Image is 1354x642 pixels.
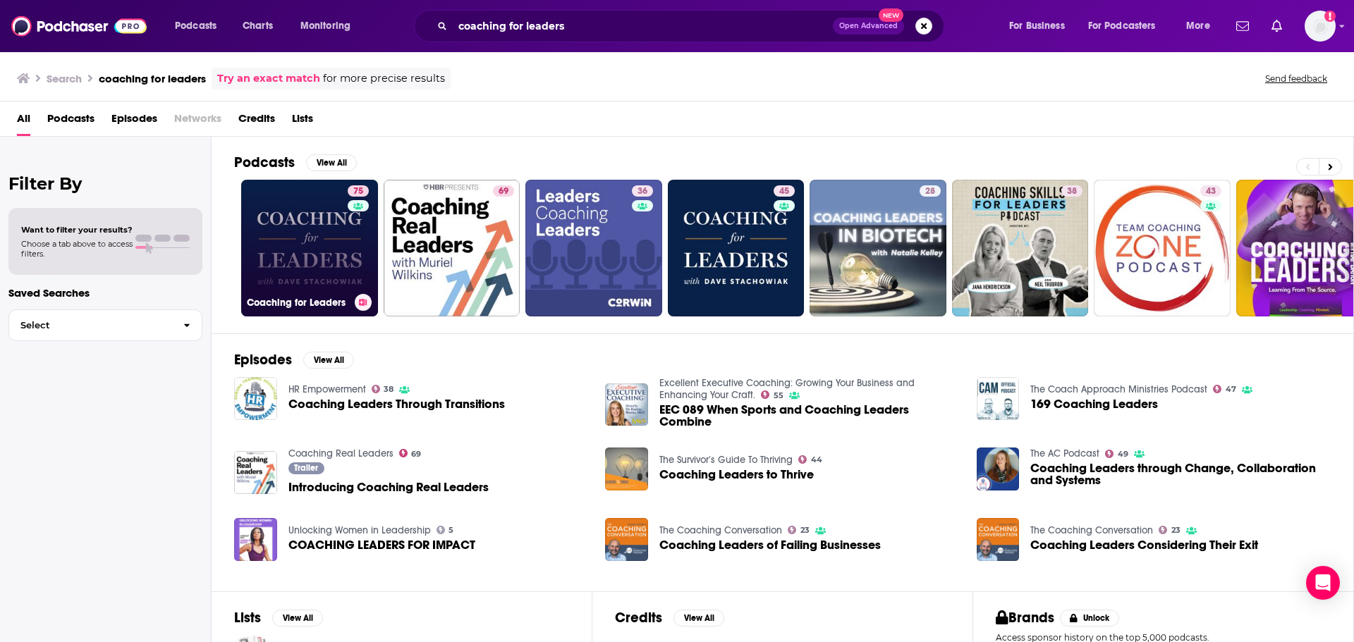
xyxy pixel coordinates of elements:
[1305,11,1336,42] button: Show profile menu
[288,481,489,493] a: Introducing Coaching Real Leaders
[234,518,277,561] img: COACHING LEADERS FOR IMPACT
[234,351,354,369] a: EpisodesView All
[306,154,357,171] button: View All
[1030,462,1331,486] a: Coaching Leaders through Change, Collaboration and Systems
[1030,447,1099,459] a: The AC Podcast
[437,526,454,534] a: 5
[111,107,157,136] a: Episodes
[659,377,915,401] a: Excellent Executive Coaching: Growing Your Business and Enhancing Your Craft.
[234,451,277,494] a: Introducing Coaching Real Leaders
[1266,14,1288,38] a: Show notifications dropdown
[615,609,662,626] h2: Credits
[659,469,814,481] a: Coaching Leaders to Thrive
[638,185,647,199] span: 36
[1067,185,1077,199] span: 38
[453,15,833,37] input: Search podcasts, credits, & more...
[952,180,1089,316] a: 38
[234,154,295,171] h2: Podcasts
[1226,386,1236,393] span: 47
[8,173,202,194] h2: Filter By
[384,180,520,316] a: 69
[234,609,323,626] a: ListsView All
[303,352,354,369] button: View All
[384,386,394,393] span: 38
[21,225,133,235] span: Want to filter your results?
[8,309,202,341] button: Select
[1171,527,1181,533] span: 23
[323,70,445,87] span: for more precise results
[165,15,235,37] button: open menu
[99,72,206,85] h3: coaching for leaders
[615,609,724,626] a: CreditsView All
[233,15,281,37] a: Charts
[17,107,30,136] a: All
[47,107,94,136] a: Podcasts
[779,185,789,199] span: 45
[605,383,648,426] img: EEC 089 When Sports and Coaching Leaders Combine
[499,185,508,199] span: 69
[1030,539,1258,551] span: Coaching Leaders Considering Their Exit
[288,524,431,536] a: Unlocking Women in Leadership
[605,447,648,490] img: Coaching Leaders to Thrive
[234,377,277,420] img: Coaching Leaders Through Transitions
[996,609,1054,626] h2: Brands
[9,321,172,330] span: Select
[411,451,421,457] span: 69
[668,180,805,316] a: 45
[977,377,1020,420] a: 169 Coaching Leaders
[839,23,898,30] span: Open Advanced
[11,13,147,39] img: Podchaser - Follow, Share and Rate Podcasts
[632,185,653,197] a: 36
[399,449,422,457] a: 69
[238,107,275,136] a: Credits
[999,15,1082,37] button: open menu
[659,404,960,428] a: EEC 089 When Sports and Coaching Leaders Combine
[427,10,958,42] div: Search podcasts, credits, & more...
[774,393,783,399] span: 55
[294,464,318,472] span: Trailer
[925,185,935,199] span: 28
[605,518,648,561] img: Coaching Leaders of Failing Businesses
[1176,15,1228,37] button: open menu
[291,15,369,37] button: open menu
[1060,610,1120,626] button: Unlock
[243,16,273,36] span: Charts
[1324,11,1336,22] svg: Add a profile image
[292,107,313,136] a: Lists
[8,286,202,300] p: Saved Searches
[288,398,505,410] a: Coaching Leaders Through Transitions
[788,526,810,534] a: 23
[1105,450,1128,458] a: 49
[798,455,822,464] a: 44
[21,239,133,259] span: Choose a tab above to access filters.
[241,180,378,316] a: 75Coaching for Leaders
[1213,385,1236,393] a: 47
[234,609,261,626] h2: Lists
[288,539,475,551] a: COACHING LEADERS FOR IMPACT
[217,70,320,87] a: Try an exact match
[1094,180,1231,316] a: 43
[174,107,221,136] span: Networks
[1030,524,1153,536] a: The Coaching Conversation
[353,185,363,199] span: 75
[673,610,724,626] button: View All
[977,447,1020,490] img: Coaching Leaders through Change, Collaboration and Systems
[1200,185,1221,197] a: 43
[1030,398,1158,410] a: 169 Coaching Leaders
[272,610,323,626] button: View All
[1061,185,1082,197] a: 38
[288,383,366,395] a: HR Empowerment
[977,518,1020,561] img: Coaching Leaders Considering Their Exit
